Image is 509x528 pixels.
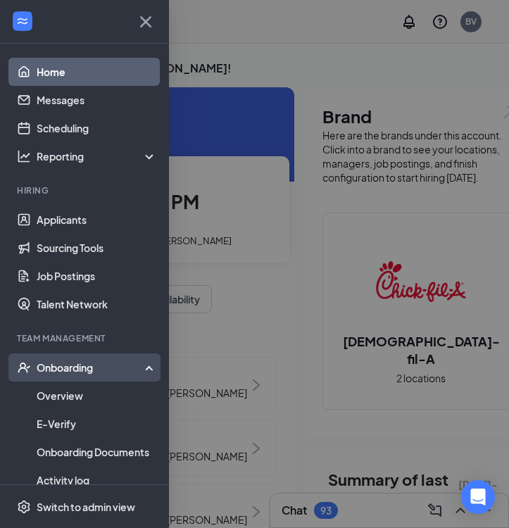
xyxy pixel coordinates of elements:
[17,149,31,163] svg: Analysis
[37,360,145,375] div: Onboarding
[17,360,31,375] svg: UserCheck
[37,149,158,163] div: Reporting
[37,410,157,438] a: E-Verify
[17,332,154,344] div: Team Management
[37,438,157,466] a: Onboarding Documents
[37,206,157,234] a: Applicants
[37,262,157,290] a: Job Postings
[37,382,157,410] a: Overview
[37,500,135,514] div: Switch to admin view
[17,184,154,196] div: Hiring
[37,466,157,494] a: Activity log
[37,290,157,318] a: Talent Network
[15,14,30,28] svg: WorkstreamLogo
[134,11,157,33] svg: Cross
[37,86,157,114] a: Messages
[37,114,157,142] a: Scheduling
[17,500,31,514] svg: Settings
[37,234,157,262] a: Sourcing Tools
[461,480,495,514] div: Open Intercom Messenger
[37,58,157,86] a: Home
